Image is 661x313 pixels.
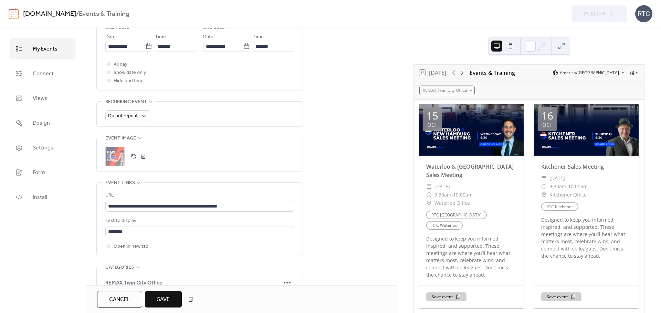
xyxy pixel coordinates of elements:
[427,111,438,121] div: 15
[105,98,147,106] span: Recurring event
[203,33,213,41] span: Date
[105,191,293,200] div: URL
[23,8,76,21] a: [DOMAIN_NAME]
[114,69,146,77] span: Show date only
[434,182,450,191] span: [DATE]
[426,292,466,301] button: Save event
[9,8,19,19] img: logo
[566,182,568,191] span: -
[427,122,437,127] div: Oct
[253,33,264,41] span: Time
[541,174,547,182] div: ​
[33,143,53,154] span: Settings
[434,191,451,199] span: 9:30am
[426,199,432,207] div: ​
[114,60,127,69] span: All day
[541,182,547,191] div: ​
[105,33,116,41] span: Date
[105,134,136,143] span: Event image
[10,162,75,183] a: Form
[109,295,130,304] span: Cancel
[33,93,48,104] span: Views
[10,38,75,59] a: My Events
[549,191,587,199] span: Kitchener Office
[105,179,135,187] span: Event links
[434,199,470,207] span: Waterloo Office
[453,191,473,199] span: 10:00am
[560,71,619,75] span: America/[GEOGRAPHIC_DATA]
[10,63,75,84] a: Connect
[105,264,134,272] span: Categories
[105,147,125,166] div: ;
[549,182,566,191] span: 9:30am
[76,8,79,21] b: /
[105,279,280,287] span: REMAX Twin City Office
[10,137,75,158] a: Settings
[419,235,524,278] div: Designed to keep you informed, inspired, and supported. These meetings are where you’ll hear what...
[426,191,432,199] div: ​
[33,167,45,178] span: Form
[33,68,54,79] span: Connect
[10,112,75,134] a: Design
[114,77,144,85] span: Hide end time
[203,23,225,32] div: End date
[549,174,565,182] span: [DATE]
[10,187,75,208] a: Install
[10,88,75,109] a: Views
[105,23,129,32] div: Start date
[33,44,57,55] span: My Events
[541,292,581,301] button: Save event
[79,8,129,21] b: Events & Training
[451,191,453,199] span: -
[105,217,293,225] div: Text to display
[568,182,588,191] span: 10:00am
[426,182,432,191] div: ​
[635,5,652,22] div: RTC
[541,191,547,199] div: ​
[542,111,553,121] div: 16
[470,69,515,77] div: Events & Training
[33,192,47,203] span: Install
[157,295,170,304] span: Save
[108,111,138,121] span: Do not repeat
[33,118,50,129] span: Design
[542,122,552,127] div: Oct
[534,163,639,171] div: Kitchener Sales Meeting
[97,291,142,308] button: Cancel
[534,216,639,259] div: Designed to keep you informed, inspired, and supported. These meetings are where you’ll hear what...
[145,291,182,308] button: Save
[419,163,524,179] div: Waterloo & [GEOGRAPHIC_DATA] Sales Meeting
[155,33,166,41] span: Time
[114,243,148,251] span: Open in new tab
